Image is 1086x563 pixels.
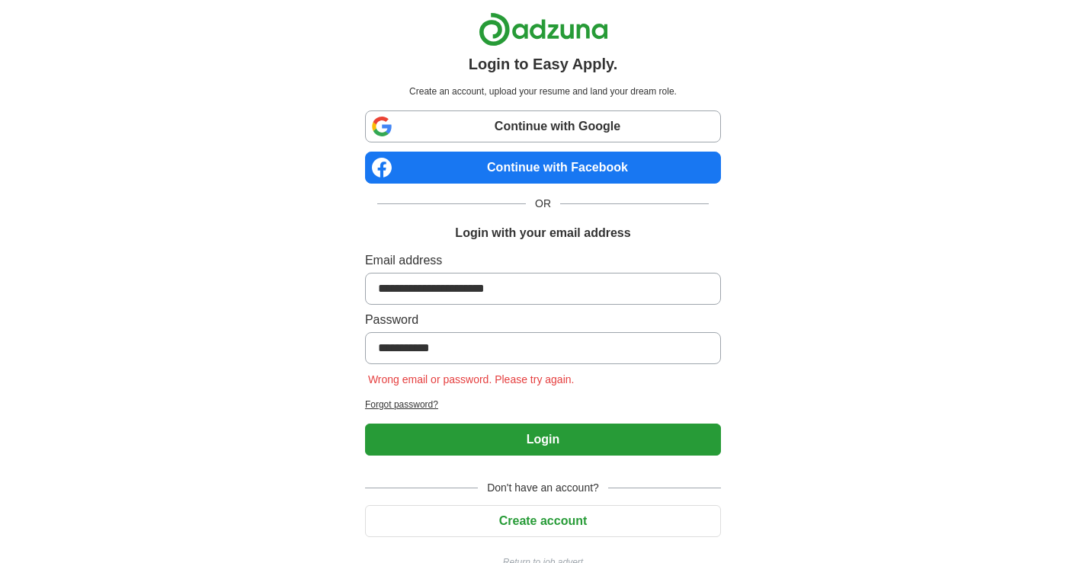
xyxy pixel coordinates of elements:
span: Wrong email or password. Please try again. [365,373,578,385]
label: Password [365,311,721,329]
a: Continue with Google [365,110,721,142]
h1: Login with your email address [455,224,630,242]
button: Create account [365,505,721,537]
button: Login [365,424,721,456]
a: Continue with Facebook [365,152,721,184]
h1: Login to Easy Apply. [469,53,618,75]
a: Forgot password? [365,398,721,411]
span: Don't have an account? [478,480,608,496]
p: Create an account, upload your resume and land your dream role. [368,85,718,98]
span: OR [526,196,560,212]
label: Email address [365,251,721,270]
a: Create account [365,514,721,527]
img: Adzuna logo [479,12,608,46]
